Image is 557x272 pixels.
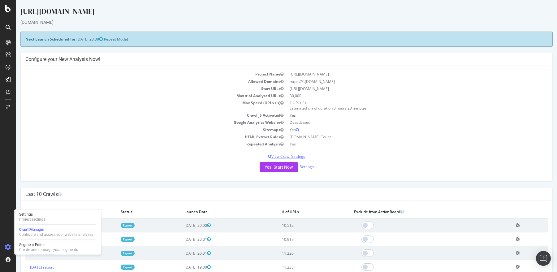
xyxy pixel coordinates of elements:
div: Settings [19,212,45,217]
td: Yes [270,140,532,148]
td: 10,917 [261,232,333,246]
a: [DATE] report [14,223,38,228]
td: https://*.[DOMAIN_NAME] [270,78,532,85]
th: Launch Date [164,205,261,218]
th: Status [100,205,164,218]
td: Deactivated [270,119,532,126]
a: Segment EditorCreate and manage your segments [17,242,98,253]
a: [DATE] report [14,265,38,270]
span: 8 hours 20 minutes [317,106,351,111]
td: [URL][DOMAIN_NAME] [270,71,532,78]
div: (Repeat Mode) [4,32,537,47]
h4: Last 10 Crawls [9,191,532,197]
h4: Configure your New Analysis Now! [9,56,532,63]
span: [DATE] 20:01 [168,237,195,242]
strong: Next Launch Scheduled for: [9,37,60,42]
td: 30,000 [270,92,532,99]
a: Crawl ManagerConfigure and access your website analyses [17,227,98,238]
button: Yes! Start Now [244,162,282,172]
a: [DATE] report [14,251,38,256]
td: Max # of Analysed URLs [9,92,270,99]
p: View Crawl Settings [9,154,532,159]
span: [DATE] 19:00 [168,265,195,270]
td: Project Name [9,71,270,78]
span: [DATE] 20:00 [60,37,87,42]
td: [DOMAIN_NAME] Count [270,133,532,140]
td: Yes [270,112,532,119]
span: [DATE] 20:01 [168,251,195,256]
th: Exclude from ActionBoard [333,205,495,218]
th: Analysis [9,205,100,218]
th: # of URLs [261,205,333,218]
a: Settings [284,164,298,169]
td: Crawl JS Activated [9,112,270,119]
a: Report [105,223,119,228]
a: Report [105,265,119,270]
td: Start URLs [9,85,270,92]
td: 10,512 [261,218,333,232]
td: Yes [270,126,532,133]
td: Repeated Analysis [9,140,270,148]
td: Max Speed (URLs / s) [9,99,270,112]
div: Segment Editor [19,242,78,247]
div: Create and manage your segments [19,247,78,252]
div: Project settings [19,217,45,222]
td: Google Analytics Website [9,119,270,126]
a: [DATE] report [14,237,38,242]
div: Crawl Manager [19,227,93,232]
td: Allowed Domains [9,78,270,85]
a: Report [105,237,119,242]
td: HTML Extract Rules [9,133,270,140]
span: [DATE] 20:00 [168,223,195,228]
a: Report [105,251,119,256]
div: Configure and access your website analyses [19,232,93,237]
div: [DOMAIN_NAME] [4,19,537,25]
td: [URL][DOMAIN_NAME] [270,85,532,92]
a: SettingsProject settings [17,211,98,222]
td: 1 URLs / s Estimated crawl duration: [270,99,532,112]
div: [URL][DOMAIN_NAME] [4,6,537,19]
td: 11,226 [261,246,333,260]
div: Open Intercom Messenger [536,251,551,266]
td: Sitemaps [9,126,270,133]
